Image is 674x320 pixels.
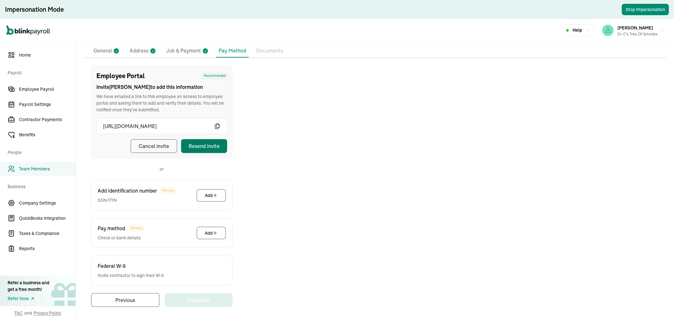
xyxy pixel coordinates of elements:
[98,187,157,194] span: Add identification number
[19,116,76,123] span: Contractor Payments
[96,83,227,91] span: Invite [PERSON_NAME] to add this information
[8,143,72,161] span: People
[165,293,233,307] button: Complete
[139,142,169,150] div: Cancel invite
[19,166,76,172] span: Team Members
[98,272,164,279] span: Invite contractor to sign their W-9
[98,225,125,232] span: Pay method
[96,71,145,81] span: Employee Portal
[600,22,668,38] button: [PERSON_NAME]Dr. C's Tree of Scholars
[189,142,220,150] div: Resend invite
[197,189,226,202] button: Add
[161,188,176,194] span: Pending
[129,225,144,231] span: Pending
[197,227,226,239] button: Add
[19,101,76,108] span: Payroll Settings
[160,166,164,173] p: or
[19,200,76,206] span: Company Settings
[96,93,227,113] span: We have emailed a link to this employee an access to employee portal and asking them to add and v...
[98,262,125,270] span: Federal W-9
[19,230,76,237] span: Taxes & Compliance
[166,47,201,55] p: Job & Payment
[569,252,674,320] iframe: Chat Widget
[617,25,653,31] span: [PERSON_NAME]
[94,47,112,55] p: General
[19,215,76,222] span: QuickBooks Integration
[103,122,214,130] span: [URL][DOMAIN_NAME]
[6,21,50,40] nav: Global
[562,24,595,36] button: Help
[622,4,669,15] button: Stop Impersonation
[256,47,283,55] p: Documents
[8,177,72,195] span: Business
[219,47,246,54] p: Pay Method
[19,245,76,252] span: Reports
[19,132,76,138] span: Benefits
[34,310,61,316] span: Privacy Policy
[5,5,64,14] div: Impersonation Mode
[573,27,582,34] span: Help
[205,230,218,236] div: Add
[98,197,176,204] span: SSN/ITIN
[181,139,227,153] button: Resend invite
[91,293,160,307] button: Previous
[202,73,227,79] span: Recommended
[19,86,76,93] span: Employee Payroll
[8,63,72,81] span: Payroll
[19,52,76,58] span: Home
[115,296,135,304] div: Previous
[617,31,658,37] div: Dr. C's Tree of Scholars
[130,47,149,55] p: Address
[98,235,144,241] span: Check or bank details
[8,280,49,293] div: Refer a business and get a free month!
[15,310,23,316] span: T&C
[8,295,49,302] a: Refer Now
[187,296,210,304] div: Complete
[205,192,218,199] div: Add
[131,139,177,153] button: Cancel invite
